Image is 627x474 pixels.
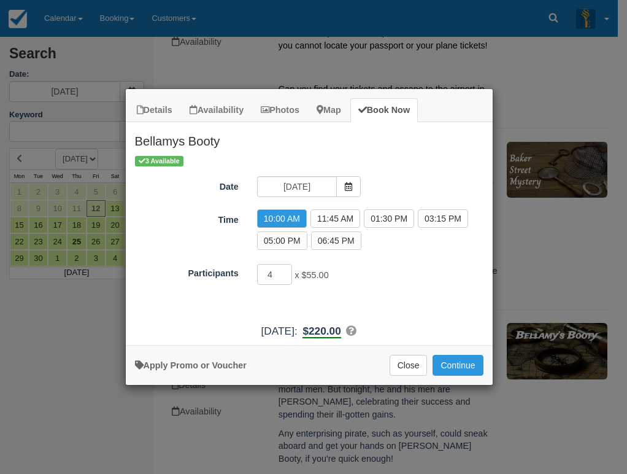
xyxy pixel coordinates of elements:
[261,325,294,337] span: [DATE]
[294,270,328,280] span: x $55.00
[126,263,248,280] label: Participants
[135,360,247,370] a: Apply Voucher
[182,98,252,122] a: Availability
[350,98,418,122] a: Book Now
[126,176,248,193] label: Date
[135,156,183,166] span: 3 Available
[126,122,493,154] h2: Bellamys Booty
[302,325,340,338] b: $220.00
[390,355,428,376] button: Close
[418,209,468,228] label: 03:15 PM
[126,122,493,339] div: Item Modal
[364,209,414,228] label: 01:30 PM
[311,231,361,250] label: 06:45 PM
[257,231,307,250] label: 05:00 PM
[126,209,248,227] label: Time
[433,355,483,376] button: Add to Booking
[309,98,349,122] a: Map
[253,98,307,122] a: Photos
[257,264,293,285] input: Participants
[310,209,360,228] label: 11:45 AM
[129,98,180,122] a: Details
[126,324,493,339] div: :
[257,209,307,228] label: 10:00 AM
